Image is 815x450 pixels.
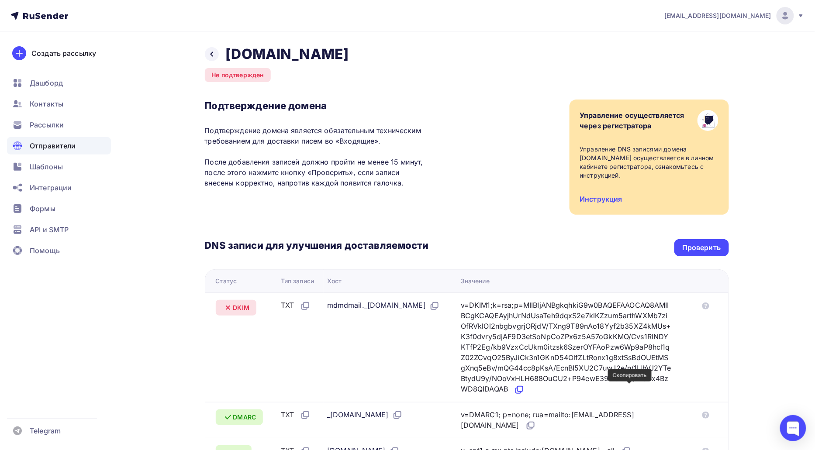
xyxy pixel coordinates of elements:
span: Отправители [30,141,76,151]
h3: Подтверждение домена [205,100,429,112]
div: Не подтвержден [205,68,271,82]
span: DKIM [233,303,250,312]
a: Шаблоны [7,158,111,175]
a: Контакты [7,95,111,113]
span: DMARC [233,413,256,422]
span: Рассылки [30,120,64,130]
a: [EMAIL_ADDRESS][DOMAIN_NAME] [664,7,805,24]
span: Telegram [30,426,61,436]
div: Создать рассылку [31,48,96,58]
h2: [DOMAIN_NAME] [226,45,349,63]
span: [EMAIL_ADDRESS][DOMAIN_NAME] [664,11,771,20]
span: Шаблоны [30,161,63,172]
div: mdmdmail._[DOMAIN_NAME] [327,300,440,311]
div: Хост [327,277,342,285]
p: Подтверждение домена является обязательным техническим требованием для доставки писем во «Входящи... [205,125,429,188]
span: API и SMTP [30,224,69,235]
a: Отправители [7,137,111,155]
div: Управление осуществляется через регистратора [580,110,685,131]
a: Формы [7,200,111,217]
a: Инструкция [580,195,622,203]
span: Контакты [30,99,63,109]
div: v=DKIM1;k=rsa;p=MIIBIjANBgkqhkiG9w0BAQEFAAOCAQ8AMIIBCgKCAQEAyjhUrNdUsaTeh9dqxS2e7klKZzum5arthWXMb... [461,300,672,395]
a: Дашборд [7,74,111,92]
span: Дашборд [30,78,63,88]
span: Помощь [30,245,60,256]
div: Статус [216,277,237,285]
div: TXT [281,409,311,421]
h3: DNS записи для улучшения доставляемости [205,239,429,253]
div: Тип записи [281,277,314,285]
div: TXT [281,300,311,311]
span: Интеграции [30,182,72,193]
div: _[DOMAIN_NAME] [327,409,403,421]
span: Формы [30,203,55,214]
div: Управление DNS записями домена [DOMAIN_NAME] осуществляется в личном кабинете регистратора, ознак... [580,145,718,180]
div: Значение [461,277,490,285]
div: v=DMARC1; p=none; rua=mailto:[EMAIL_ADDRESS][DOMAIN_NAME] [461,409,672,431]
div: Проверить [682,243,721,253]
a: Рассылки [7,116,111,134]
